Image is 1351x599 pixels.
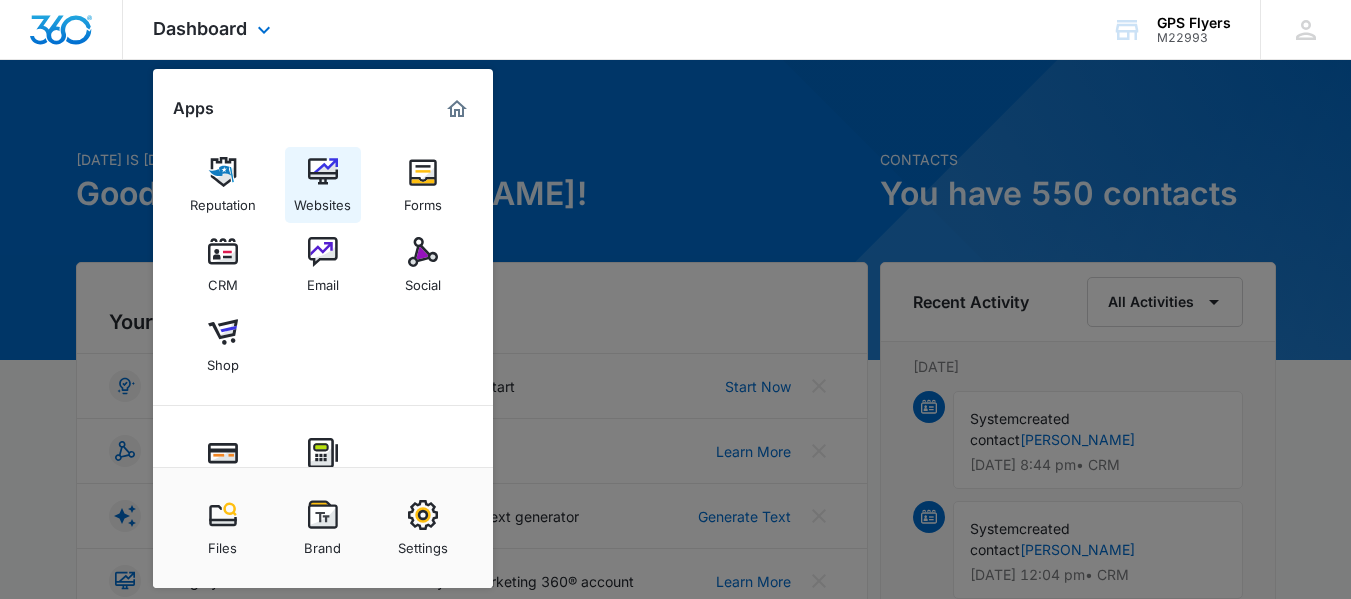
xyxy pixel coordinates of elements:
[208,530,237,556] div: Files
[294,187,351,213] div: Websites
[185,428,261,504] a: Payments
[32,52,48,68] img: website_grey.svg
[304,530,341,556] div: Brand
[76,118,179,131] div: Domain Overview
[199,116,215,132] img: tab_keywords_by_traffic_grey.svg
[208,267,238,293] div: CRM
[185,227,261,303] a: CRM
[285,147,361,223] a: Websites
[1157,31,1231,45] div: account id
[385,490,461,566] a: Settings
[153,18,247,39] span: Dashboard
[54,116,70,132] img: tab_domain_overview_orange.svg
[221,118,337,131] div: Keywords by Traffic
[398,530,448,556] div: Settings
[385,227,461,303] a: Social
[185,490,261,566] a: Files
[32,32,48,48] img: logo_orange.svg
[173,99,214,118] h2: Apps
[185,147,261,223] a: Reputation
[285,227,361,303] a: Email
[285,490,361,566] a: Brand
[185,307,261,383] a: Shop
[385,147,461,223] a: Forms
[404,187,442,213] div: Forms
[441,93,473,125] a: Marketing 360® Dashboard
[52,52,220,68] div: Domain: [DOMAIN_NAME]
[190,187,256,213] div: Reputation
[307,267,339,293] div: Email
[405,267,441,293] div: Social
[56,32,98,48] div: v 4.0.25
[285,428,361,504] a: POS
[1157,15,1231,31] div: account name
[207,347,239,373] div: Shop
